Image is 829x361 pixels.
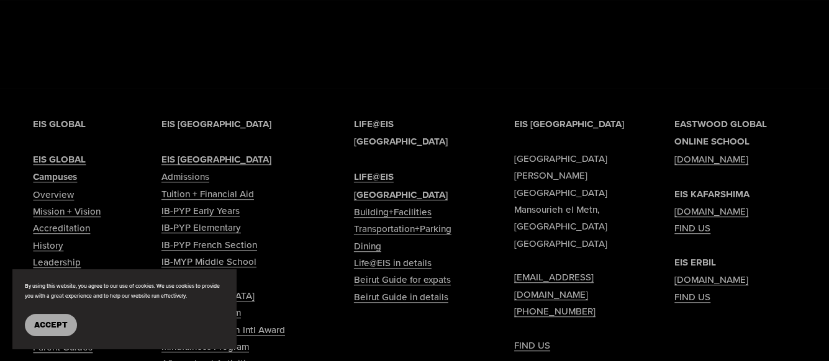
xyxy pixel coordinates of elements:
[354,170,448,201] strong: LIFE@EIS [GEOGRAPHIC_DATA]
[33,151,86,168] a: EIS GLOBAL
[514,337,550,354] a: FIND US
[33,203,101,220] a: Mission + Vision
[161,117,271,131] strong: EIS [GEOGRAPHIC_DATA]
[674,151,748,167] a: [DOMAIN_NAME]
[674,220,710,236] a: FIND US
[354,117,448,148] strong: LIFE@EIS [GEOGRAPHIC_DATA]
[33,186,74,203] a: Overview
[161,219,241,236] a: IB-PYP Elementary
[674,203,748,220] a: [DOMAIN_NAME]
[514,269,636,303] a: [EMAIL_ADDRESS][DOMAIN_NAME]
[514,117,624,131] strong: EIS [GEOGRAPHIC_DATA]
[354,220,451,237] a: Transportation+Parking
[25,282,224,301] p: By using this website, you agree to our use of cookies. We use cookies to provide you with a grea...
[674,288,710,305] a: FIND US
[354,271,451,288] a: Beirut Guide for expats
[33,153,86,166] strong: EIS GLOBAL
[33,170,77,184] strong: Campuses
[33,117,86,131] strong: EIS GLOBAL
[33,220,90,236] a: Accreditation
[25,314,77,336] button: Accept
[354,203,432,220] a: Building+Facilities
[161,202,240,219] a: IB-PYP Early Years
[12,269,236,349] section: Cookie banner
[354,254,432,271] a: Life@EIS in details
[161,151,271,168] a: EIS [GEOGRAPHIC_DATA]
[354,288,448,305] a: Beirut Guide in details
[674,271,748,288] a: [DOMAIN_NAME]
[674,187,750,201] strong: EIS KAFARSHIMA
[674,256,716,269] strong: EIS ERBIL
[161,253,256,270] a: IB-MYP Middle School
[161,236,257,253] a: IB-PYP French Section
[33,237,63,254] a: History
[161,168,209,185] a: Admissions
[33,254,81,270] a: Leadership
[354,168,476,203] a: LIFE@EIS [GEOGRAPHIC_DATA]
[354,238,381,254] a: Dining
[674,117,767,148] strong: EASTWOOD GLOBAL ONLINE SCHOOL
[514,115,636,354] p: [GEOGRAPHIC_DATA] [PERSON_NAME][GEOGRAPHIC_DATA] Mansourieh el Metn, [GEOGRAPHIC_DATA] [GEOGRAPHI...
[34,321,68,329] span: Accept
[161,185,254,202] a: Tuition + Financial Aid
[514,303,596,319] a: [PHONE_NUMBER]
[161,153,271,166] strong: EIS [GEOGRAPHIC_DATA]
[33,168,77,185] a: Campuses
